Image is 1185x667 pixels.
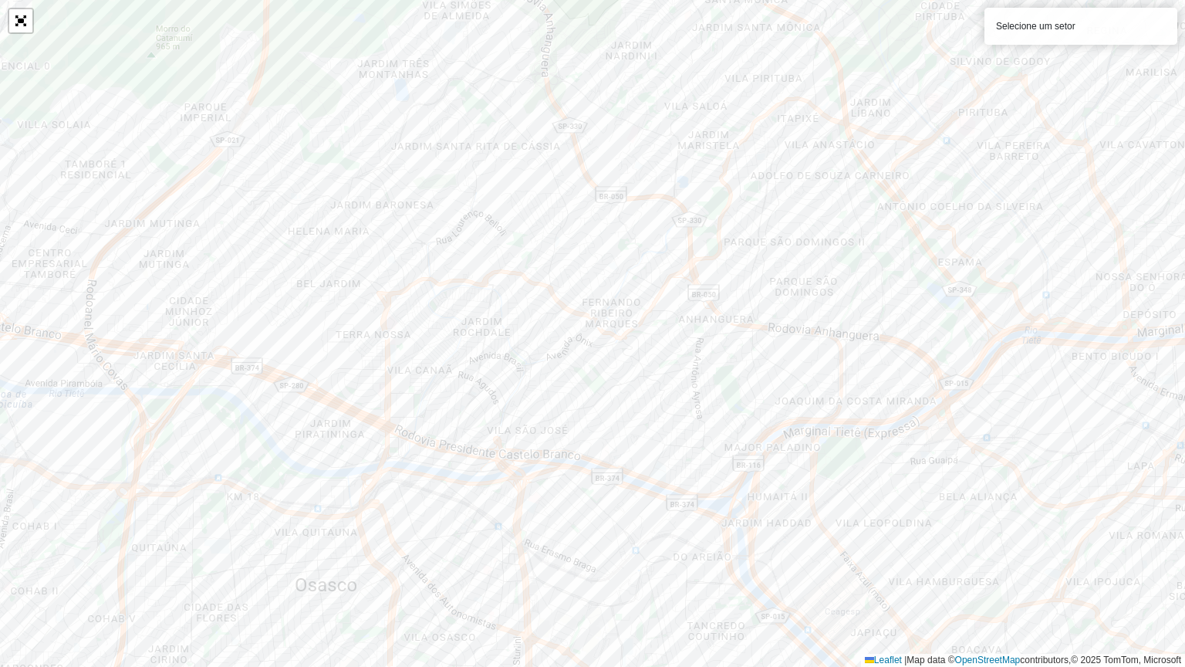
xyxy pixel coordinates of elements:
[984,8,1177,45] div: Selecione um setor
[9,9,32,32] a: Abrir mapa em tela cheia
[865,655,902,665] a: Leaflet
[861,654,1185,667] div: Map data © contributors,© 2025 TomTom, Microsoft
[904,655,906,665] span: |
[955,655,1021,665] a: OpenStreetMap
